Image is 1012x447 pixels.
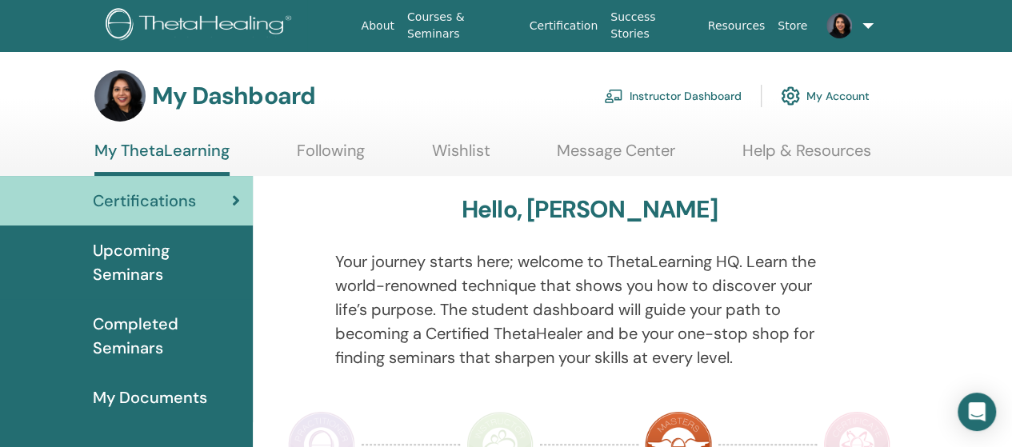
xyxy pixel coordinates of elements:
p: Your journey starts here; welcome to ThetaLearning HQ. Learn the world-renowned technique that sh... [335,249,844,369]
div: Open Intercom Messenger [958,393,996,431]
a: Success Stories [604,2,701,49]
span: Upcoming Seminars [93,238,240,286]
img: default.jpg [826,13,852,38]
a: Following [297,141,365,172]
a: Instructor Dashboard [604,78,742,114]
img: cog.svg [781,82,800,110]
h3: Hello, [PERSON_NAME] [462,195,718,224]
img: default.jpg [94,70,146,122]
a: My Account [781,78,870,114]
span: My Documents [93,385,207,409]
span: Certifications [93,189,196,213]
a: Wishlist [432,141,490,172]
a: Certification [523,11,604,41]
a: My ThetaLearning [94,141,230,176]
img: chalkboard-teacher.svg [604,89,623,103]
span: Completed Seminars [93,312,240,360]
a: Store [771,11,814,41]
a: Message Center [557,141,675,172]
a: Help & Resources [742,141,871,172]
a: Resources [702,11,772,41]
a: About [355,11,401,41]
a: Courses & Seminars [401,2,523,49]
h3: My Dashboard [152,82,315,110]
img: logo.png [106,8,297,44]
